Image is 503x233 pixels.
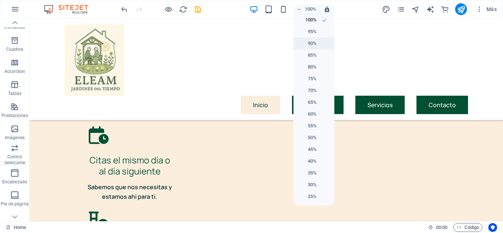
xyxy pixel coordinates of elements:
h6: 45% [298,145,317,154]
h6: 85% [298,51,317,60]
h6: 50% [298,133,317,142]
h6: 80% [298,63,317,71]
h6: 25% [298,192,317,201]
h6: 95% [298,27,317,36]
h6: 70% [298,86,317,95]
h6: 90% [298,39,317,48]
h6: 75% [298,74,317,83]
h6: 60% [298,110,317,119]
h6: 40% [298,157,317,166]
h6: 30% [298,180,317,189]
h6: 35% [298,169,317,177]
h6: 55% [298,121,317,130]
h6: 65% [298,98,317,107]
h6: 100% [298,15,317,24]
